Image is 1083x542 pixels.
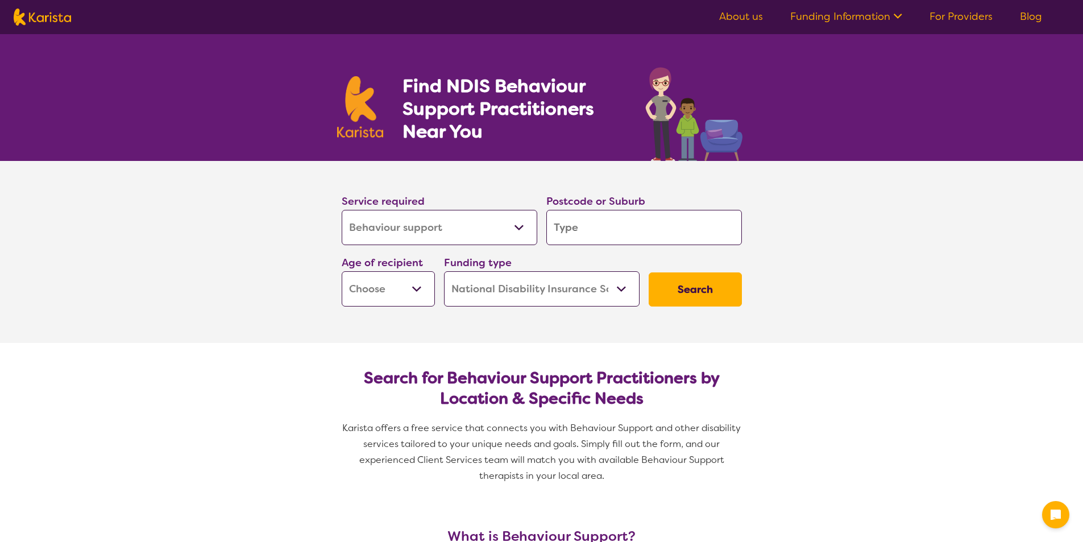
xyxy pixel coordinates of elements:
label: Postcode or Suburb [546,195,645,208]
a: Funding Information [790,10,902,23]
h1: Find NDIS Behaviour Support Practitioners Near You [403,75,623,143]
label: Age of recipient [342,256,423,270]
p: Karista offers a free service that connects you with Behaviour Support and other disability servi... [337,420,746,484]
a: About us [719,10,763,23]
img: Karista logo [14,9,71,26]
img: behaviour-support [642,61,746,161]
a: For Providers [930,10,993,23]
label: Funding type [444,256,512,270]
h2: Search for Behaviour Support Practitioners by Location & Specific Needs [351,368,733,409]
input: Type [546,210,742,245]
img: Karista logo [337,76,384,138]
a: Blog [1020,10,1042,23]
button: Search [649,272,742,307]
label: Service required [342,195,425,208]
